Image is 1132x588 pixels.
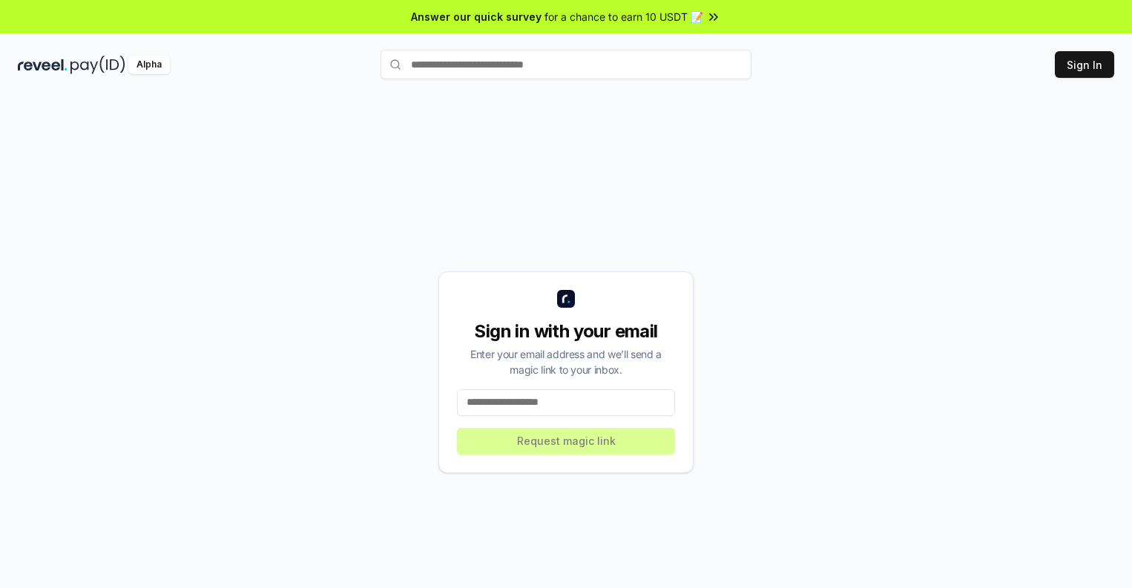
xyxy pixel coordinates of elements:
[128,56,170,74] div: Alpha
[411,9,542,24] span: Answer our quick survey
[457,320,675,343] div: Sign in with your email
[544,9,703,24] span: for a chance to earn 10 USDT 📝
[457,346,675,377] div: Enter your email address and we’ll send a magic link to your inbox.
[70,56,125,74] img: pay_id
[18,56,68,74] img: reveel_dark
[557,290,575,308] img: logo_small
[1055,51,1114,78] button: Sign In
